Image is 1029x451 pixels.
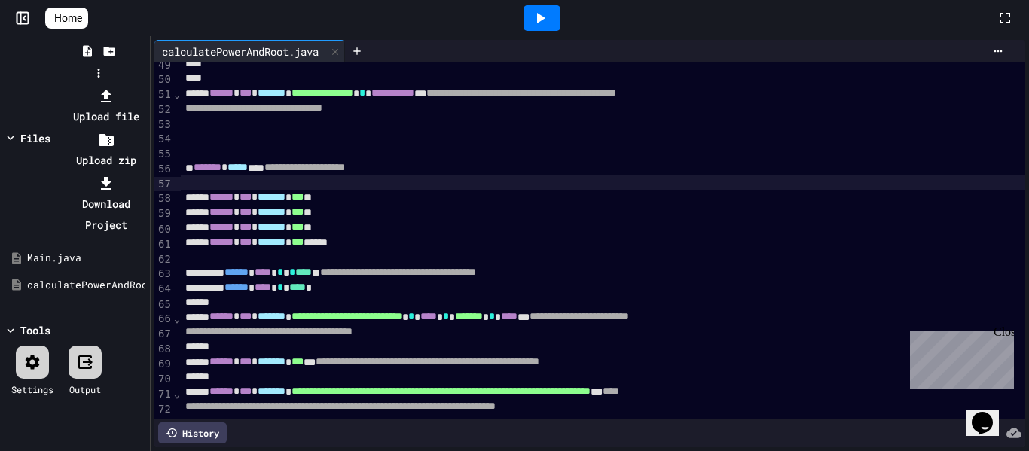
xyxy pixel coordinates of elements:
div: 57 [154,177,173,192]
div: 52 [154,102,173,117]
div: 54 [154,132,173,147]
div: 60 [154,222,173,237]
div: Output [69,382,101,396]
div: 71 [154,387,173,402]
div: 53 [154,117,173,133]
div: Tools [20,322,50,338]
div: Settings [11,382,53,396]
div: 64 [154,282,173,297]
iframe: chat widget [904,325,1014,389]
div: History [158,422,227,443]
div: 72 [154,402,173,417]
div: 70 [154,372,173,387]
div: calculatePowerAndRoot.java [27,278,145,293]
div: 67 [154,327,173,342]
div: 51 [154,87,173,102]
div: Files [20,130,50,146]
div: 56 [154,162,173,177]
div: 50 [154,72,173,87]
div: Chat with us now!Close [6,6,104,96]
div: 69 [154,357,173,372]
div: 66 [154,312,173,327]
a: Home [45,8,88,29]
span: Fold line [173,312,181,325]
div: 58 [154,191,173,206]
div: 62 [154,252,173,267]
span: Home [54,11,82,26]
li: Upload file [66,85,146,127]
div: 55 [154,147,173,162]
span: Fold line [173,88,181,100]
div: 49 [154,58,173,73]
li: Upload zip [66,129,146,171]
div: Main.java [27,251,145,266]
li: Download Project [66,172,146,236]
iframe: chat widget [966,391,1014,436]
div: 59 [154,206,173,221]
div: 73 [154,417,173,432]
div: calculatePowerAndRoot.java [154,40,345,62]
div: calculatePowerAndRoot.java [154,44,326,59]
div: 61 [154,237,173,252]
div: 65 [154,297,173,312]
div: 68 [154,342,173,357]
span: Fold line [173,388,181,400]
div: 63 [154,267,173,282]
